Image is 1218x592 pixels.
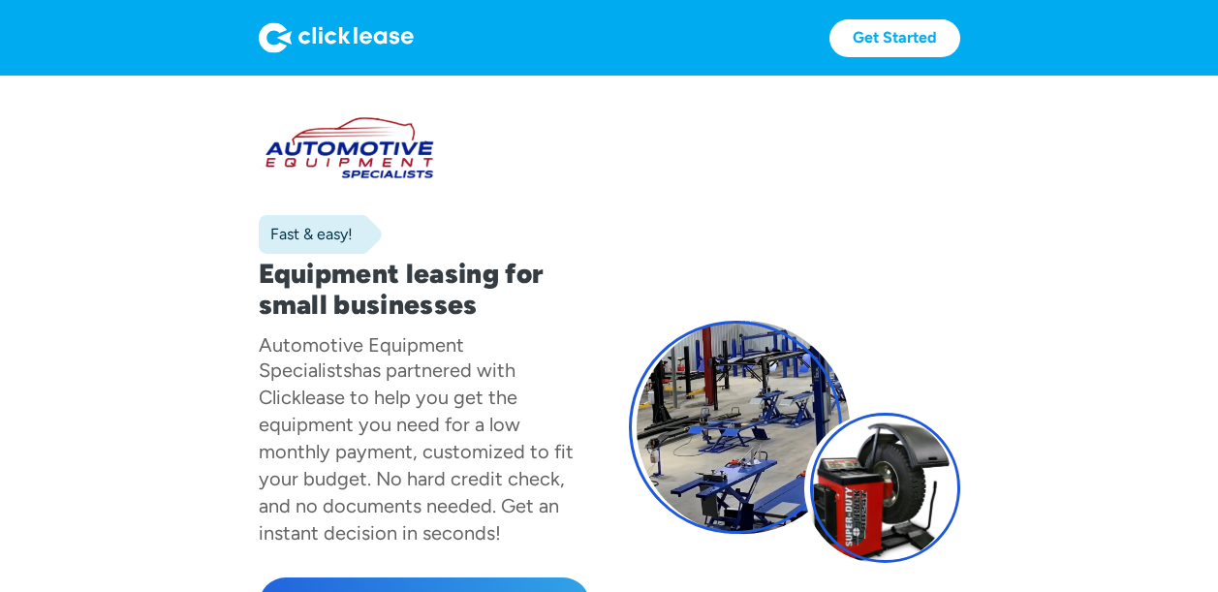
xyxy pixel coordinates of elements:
[259,333,464,382] div: Automotive Equipment Specialists
[259,258,590,320] h1: Equipment leasing for small businesses
[259,22,414,53] img: Logo
[259,358,574,545] div: has partnered with Clicklease to help you get the equipment you need for a low monthly payment, c...
[829,19,960,57] a: Get Started
[259,225,353,244] div: Fast & easy!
